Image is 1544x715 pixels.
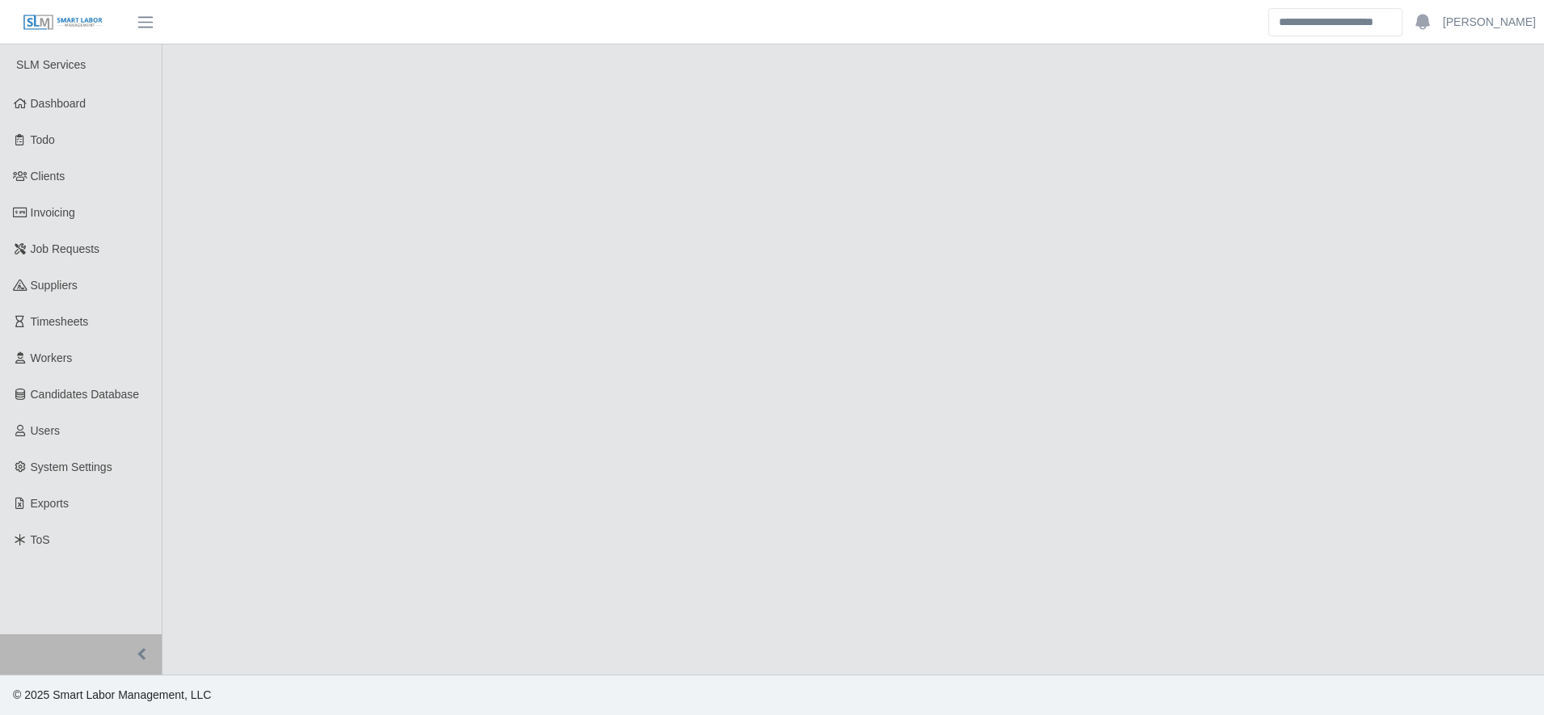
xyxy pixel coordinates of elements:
span: Invoicing [31,206,75,219]
a: [PERSON_NAME] [1443,14,1536,31]
span: Timesheets [31,315,89,328]
span: ToS [31,533,50,546]
span: System Settings [31,461,112,473]
span: Workers [31,351,73,364]
span: Job Requests [31,242,100,255]
input: Search [1268,8,1403,36]
span: Todo [31,133,55,146]
img: SLM Logo [23,14,103,32]
span: Dashboard [31,97,86,110]
span: Users [31,424,61,437]
span: Exports [31,497,69,510]
span: Suppliers [31,279,78,292]
span: © 2025 Smart Labor Management, LLC [13,688,211,701]
span: Candidates Database [31,388,140,401]
span: SLM Services [16,58,86,71]
span: Clients [31,170,65,183]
